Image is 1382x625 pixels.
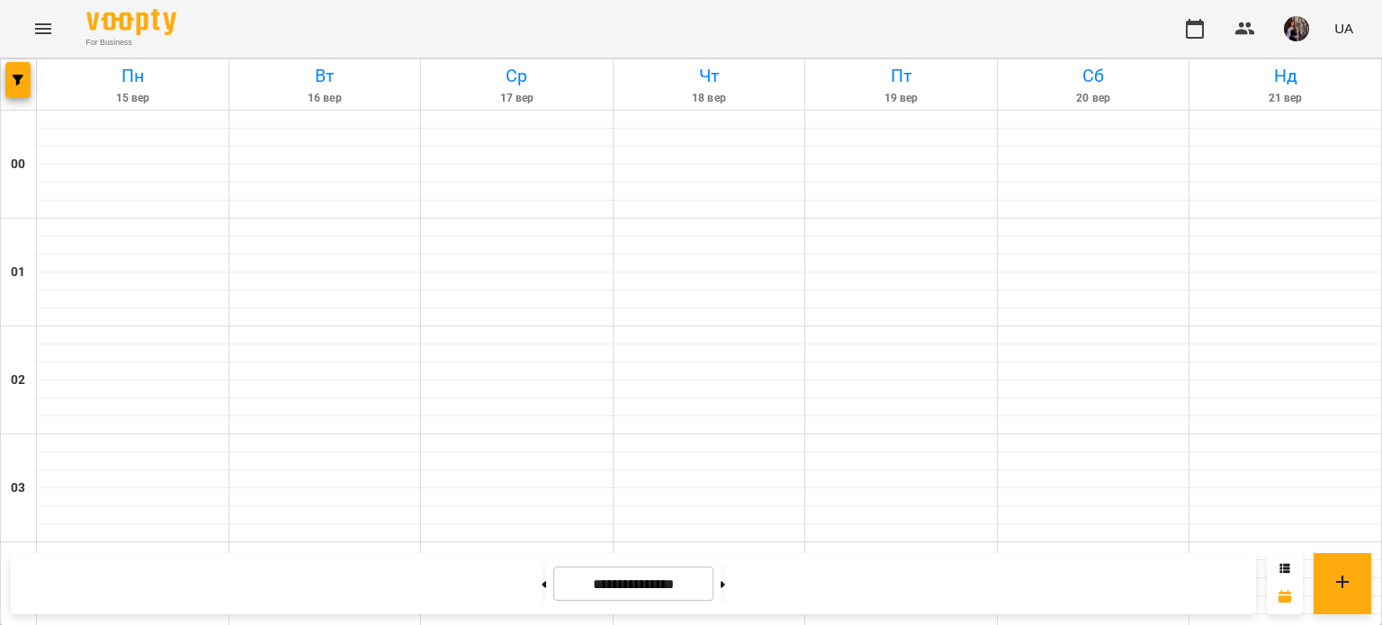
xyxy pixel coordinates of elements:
img: 8d3efba7e3fbc8ec2cfbf83b777fd0d7.JPG [1284,16,1309,41]
h6: 17 вер [424,90,610,107]
h6: 01 [11,263,25,282]
span: UA [1334,19,1353,38]
span: For Business [86,37,176,49]
h6: Пт [808,62,994,90]
h6: Чт [616,62,803,90]
h6: 03 [11,478,25,498]
img: Voopty Logo [86,9,176,35]
h6: 00 [11,155,25,174]
h6: Вт [232,62,418,90]
h6: 18 вер [616,90,803,107]
h6: 21 вер [1192,90,1378,107]
h6: Сб [1001,62,1187,90]
h6: 19 вер [808,90,994,107]
h6: Пн [40,62,226,90]
h6: Нд [1192,62,1378,90]
button: Menu [22,7,65,50]
h6: 16 вер [232,90,418,107]
button: UA [1327,12,1360,45]
h6: Ср [424,62,610,90]
h6: 02 [11,371,25,390]
h6: 15 вер [40,90,226,107]
h6: 20 вер [1001,90,1187,107]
